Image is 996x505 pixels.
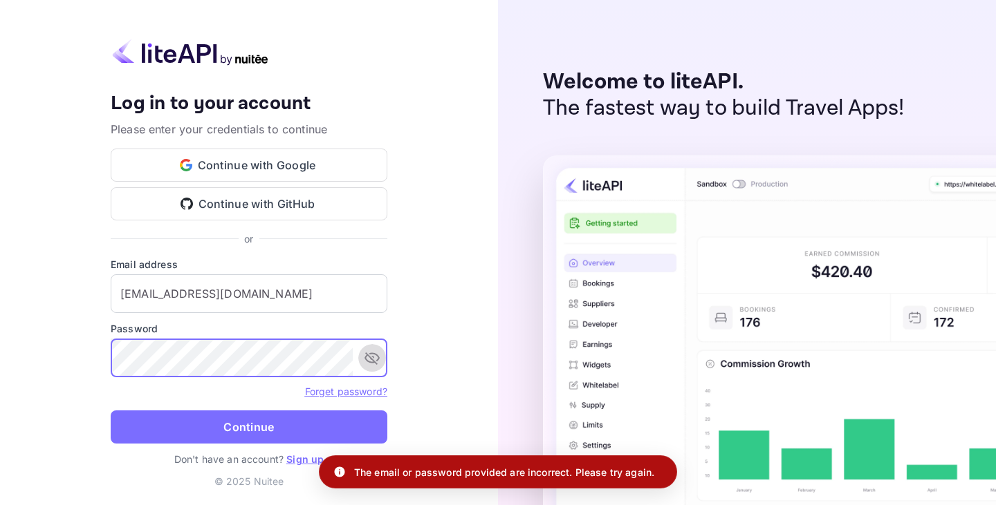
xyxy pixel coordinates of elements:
[111,149,387,182] button: Continue with Google
[111,92,387,116] h4: Log in to your account
[111,257,387,271] label: Email address
[111,121,387,137] p: Please enter your credentials to continue
[286,453,324,465] a: Sign up
[111,321,387,336] label: Password
[358,344,386,372] button: toggle password visibility
[111,39,270,66] img: liteapi
[305,385,387,397] a: Forget password?
[244,231,253,246] p: or
[111,452,387,466] p: Don't have an account?
[111,410,387,444] button: Continue
[543,69,905,95] p: Welcome to liteAPI.
[543,95,905,122] p: The fastest way to build Travel Apps!
[111,187,387,220] button: Continue with GitHub
[214,474,284,488] p: © 2025 Nuitee
[111,274,387,313] input: Enter your email address
[354,465,654,479] p: The email or password provided are incorrect. Please try again.
[305,384,387,398] a: Forget password?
